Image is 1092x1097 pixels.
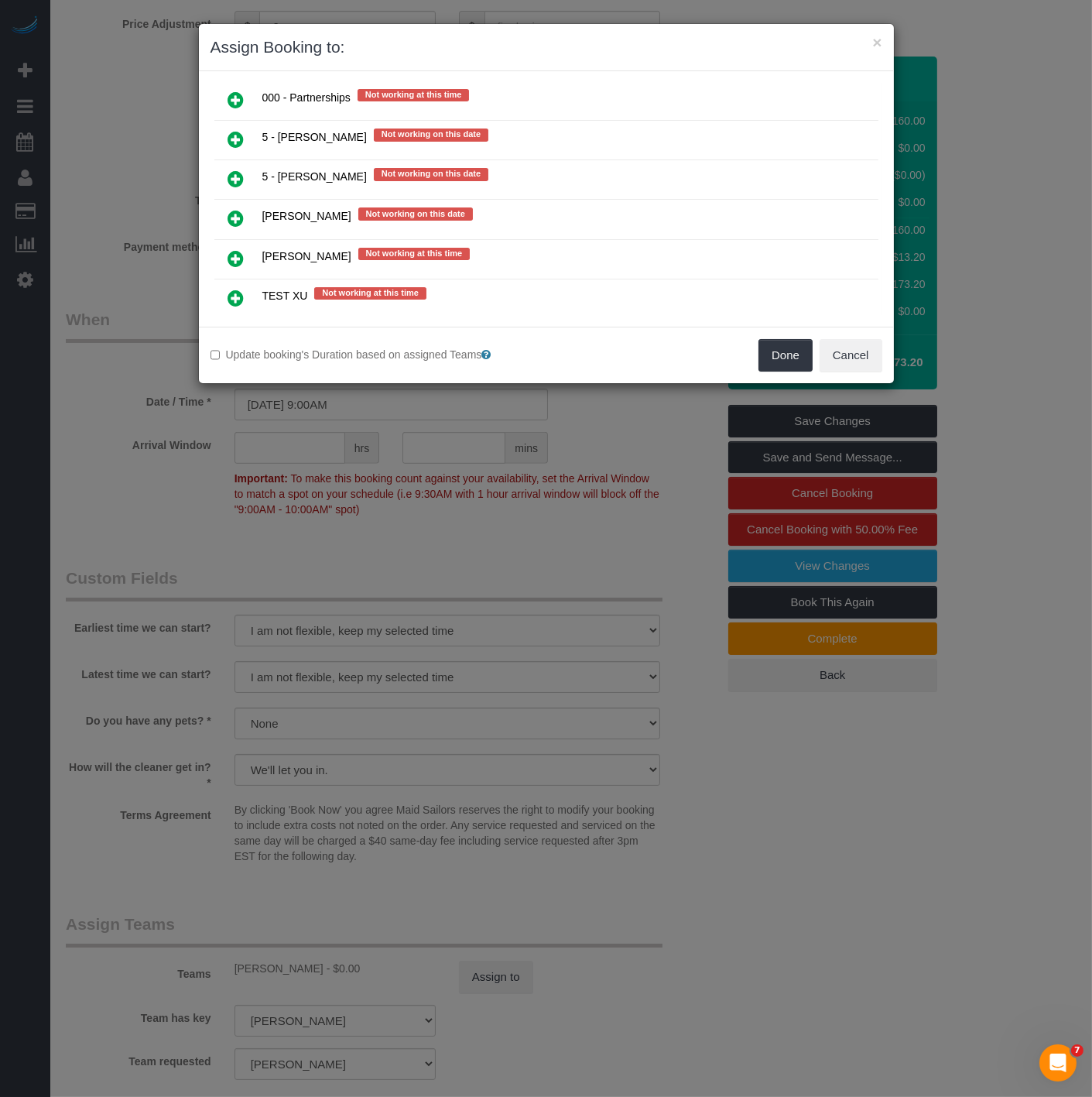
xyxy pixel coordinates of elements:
[211,347,535,362] label: Update booking's Duration based on assigned Teams
[262,290,308,302] span: TEST XU
[314,287,426,300] span: Not working at this time
[758,339,813,372] button: Done
[211,36,882,59] h3: Assign Booking to:
[872,34,881,50] button: ×
[1039,1044,1077,1082] iframe: Intercom live chat
[262,211,351,223] span: [PERSON_NAME]
[262,171,367,183] span: 5 - [PERSON_NAME]
[358,207,473,220] span: Not working on this date
[358,89,470,101] span: Not working at this time
[374,129,488,141] span: Not working on this date
[262,250,351,262] span: [PERSON_NAME]
[374,168,488,180] span: Not working on this date
[358,248,471,260] span: Not working at this time
[262,91,351,104] span: 000 - Partnerships
[1071,1044,1083,1057] span: 7
[211,350,221,360] input: Update booking's Duration based on assigned Teams
[820,339,882,372] button: Cancel
[262,132,367,144] span: 5 - [PERSON_NAME]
